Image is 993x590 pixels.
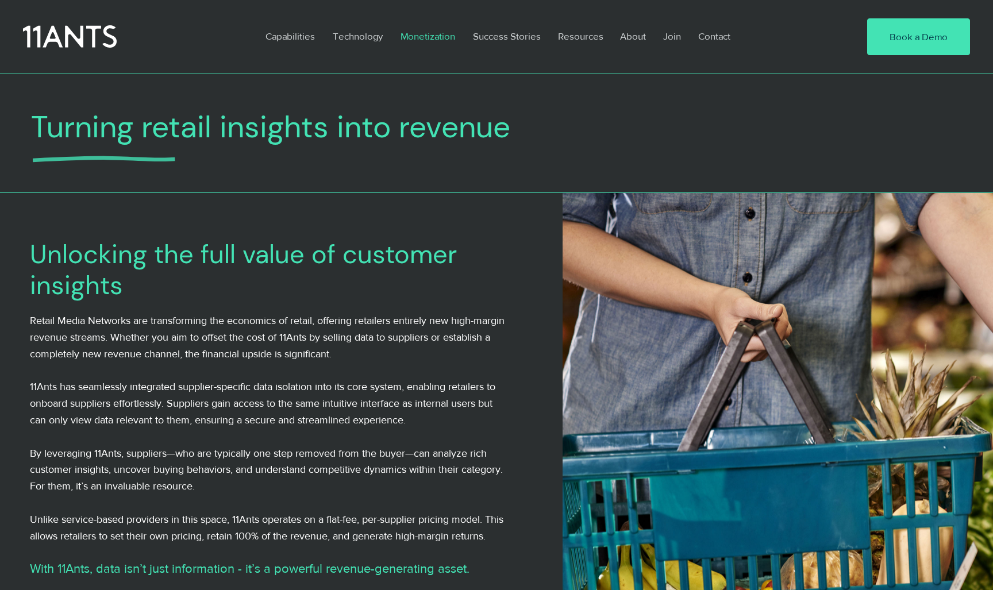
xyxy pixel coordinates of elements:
[30,315,505,360] span: Retail Media Networks are transforming the economics of retail, offering retailers entirely new h...
[324,23,392,49] a: Technology
[467,23,546,49] p: Success Stories
[257,23,324,49] a: Capabilities
[392,23,464,49] a: Monetization
[655,23,690,49] a: Join
[30,562,469,575] span: With 11Ants, data isn’t just information - it’s a powerful revenue-generating asset.
[30,237,457,302] span: Unlocking the full value of customer insights
[614,23,652,49] p: About
[867,18,970,55] a: Book a Demo
[657,23,687,49] p: Join
[31,107,510,146] span: Turning retail insights into revenue
[327,23,388,49] p: Technology
[690,23,740,49] a: Contact
[692,23,736,49] p: Contact
[549,23,611,49] a: Resources
[30,381,495,426] span: 11Ants has seamlessly integrated supplier-specific data isolation into its core system, enabling ...
[552,23,609,49] p: Resources
[257,23,832,49] nav: Site
[464,23,549,49] a: Success Stories
[611,23,655,49] a: About
[30,514,503,542] span: Unlike service-based providers in this space, 11Ants operates on a flat-fee, per-supplier pricing...
[30,448,503,492] span: By leveraging 11Ants, suppliers—who are typically one step removed from the buyer—can analyze ric...
[890,30,948,44] span: Book a Demo
[260,23,321,49] p: Capabilities
[395,23,461,49] p: Monetization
